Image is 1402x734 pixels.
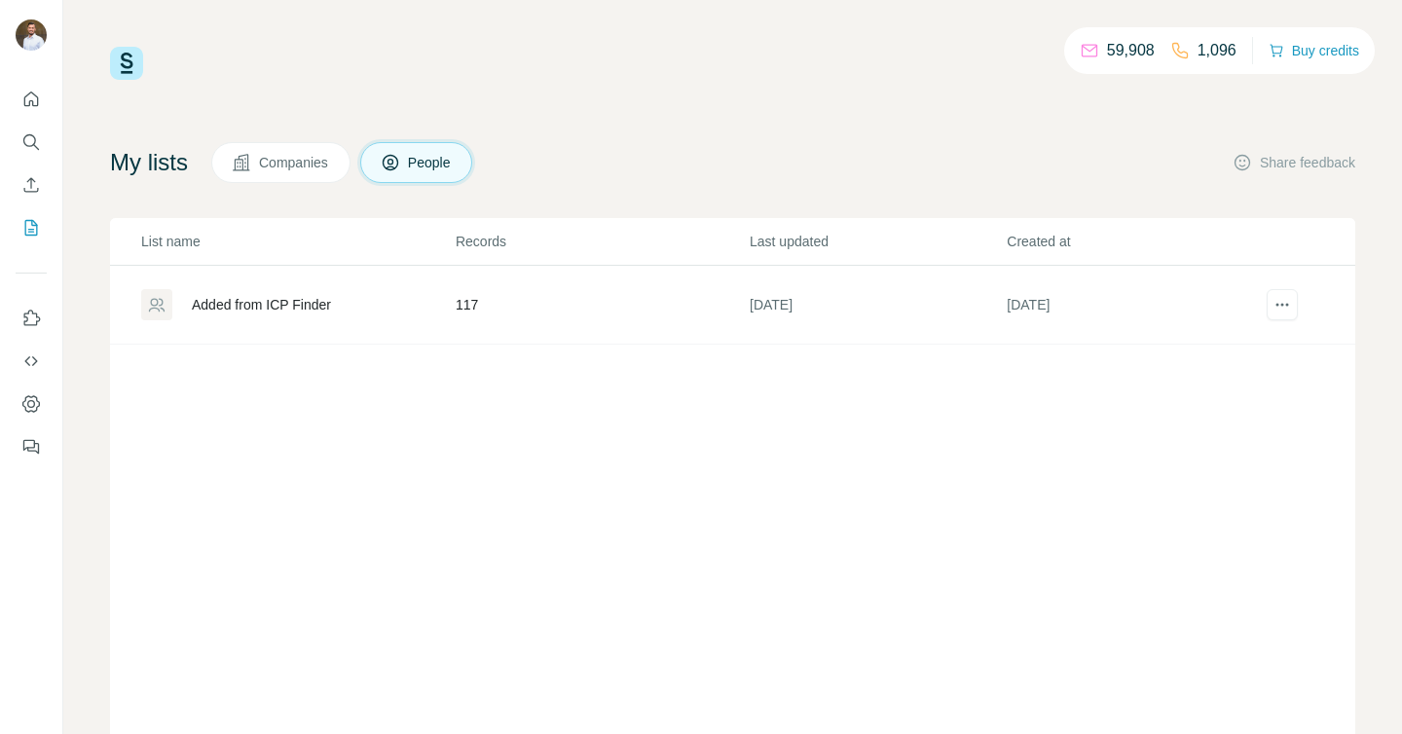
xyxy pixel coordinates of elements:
[16,82,47,117] button: Quick start
[1269,37,1359,64] button: Buy credits
[16,19,47,51] img: Avatar
[1267,289,1298,320] button: actions
[192,295,331,314] div: Added from ICP Finder
[750,232,1005,251] p: Last updated
[259,153,330,172] span: Companies
[1006,266,1263,345] td: [DATE]
[16,429,47,464] button: Feedback
[16,167,47,202] button: Enrich CSV
[16,301,47,336] button: Use Surfe on LinkedIn
[1233,153,1355,172] button: Share feedback
[16,344,47,379] button: Use Surfe API
[456,232,748,251] p: Records
[408,153,453,172] span: People
[1007,232,1262,251] p: Created at
[1107,39,1155,62] p: 59,908
[455,266,749,345] td: 117
[16,210,47,245] button: My lists
[110,47,143,80] img: Surfe Logo
[16,125,47,160] button: Search
[141,232,454,251] p: List name
[16,386,47,422] button: Dashboard
[749,266,1006,345] td: [DATE]
[1198,39,1236,62] p: 1,096
[110,147,188,178] h4: My lists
